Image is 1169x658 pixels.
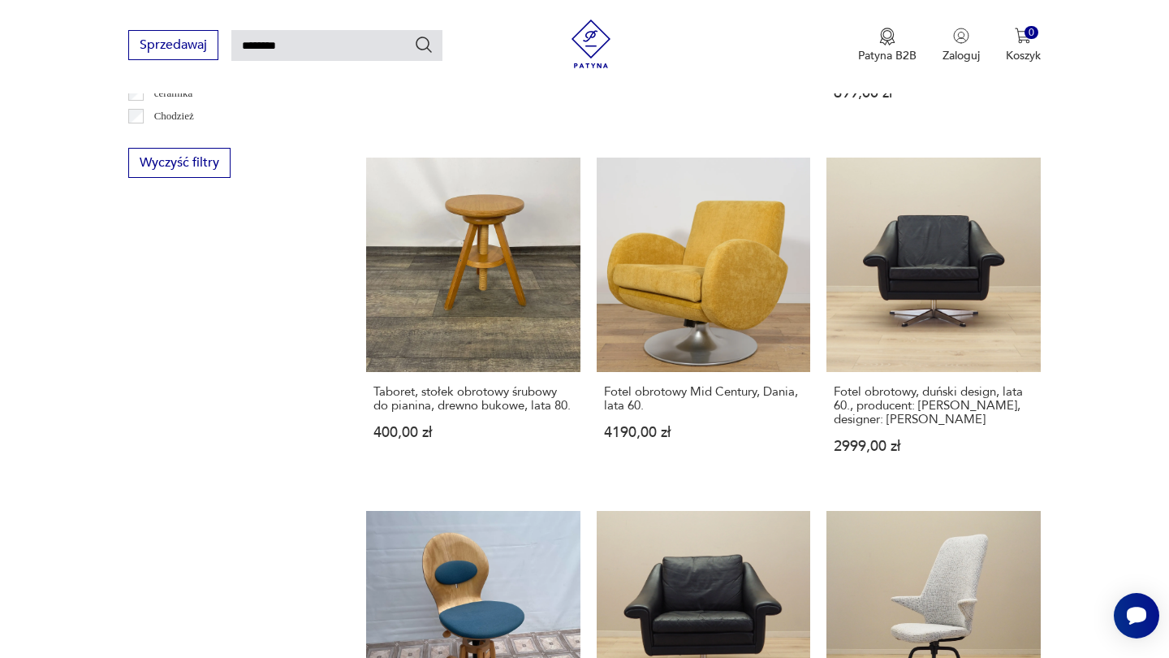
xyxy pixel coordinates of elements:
[373,385,572,413] h3: Taboret, stołek obrotowy śrubowy do pianina, drewno bukowe, lata 80.
[567,19,615,68] img: Patyna - sklep z meblami i dekoracjami vintage
[414,35,434,54] button: Szukaj
[834,385,1033,426] h3: Fotel obrotowy, duński design, lata 60., producent: [PERSON_NAME], designer: [PERSON_NAME]
[128,148,231,178] button: Wyczyść filtry
[953,28,969,44] img: Ikonka użytkownika
[597,158,810,484] a: Fotel obrotowy Mid Century, Dania, lata 60.Fotel obrotowy Mid Century, Dania, lata 60.4190,00 zł
[858,28,917,63] button: Patyna B2B
[1114,593,1159,639] iframe: Smartsupp widget button
[154,107,194,125] p: Chodzież
[604,385,803,413] h3: Fotel obrotowy Mid Century, Dania, lata 60.
[858,28,917,63] a: Ikona medaluPatyna B2B
[154,84,193,102] p: ceramika
[834,86,1033,100] p: 699,00 zł
[879,28,895,45] img: Ikona medalu
[128,30,218,60] button: Sprzedawaj
[128,41,218,52] a: Sprzedawaj
[154,130,193,148] p: Ćmielów
[858,48,917,63] p: Patyna B2B
[366,158,580,484] a: Taboret, stołek obrotowy śrubowy do pianina, drewno bukowe, lata 80.Taboret, stołek obrotowy śrub...
[943,28,980,63] button: Zaloguj
[373,426,572,439] p: 400,00 zł
[1024,26,1038,40] div: 0
[1015,28,1031,44] img: Ikona koszyka
[1006,48,1041,63] p: Koszyk
[834,439,1033,453] p: 2999,00 zł
[826,158,1040,484] a: Fotel obrotowy, duński design, lata 60., producent: Eran Møbler, designer: Aage ChristiansenFotel...
[943,48,980,63] p: Zaloguj
[1006,28,1041,63] button: 0Koszyk
[604,426,803,439] p: 4190,00 zł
